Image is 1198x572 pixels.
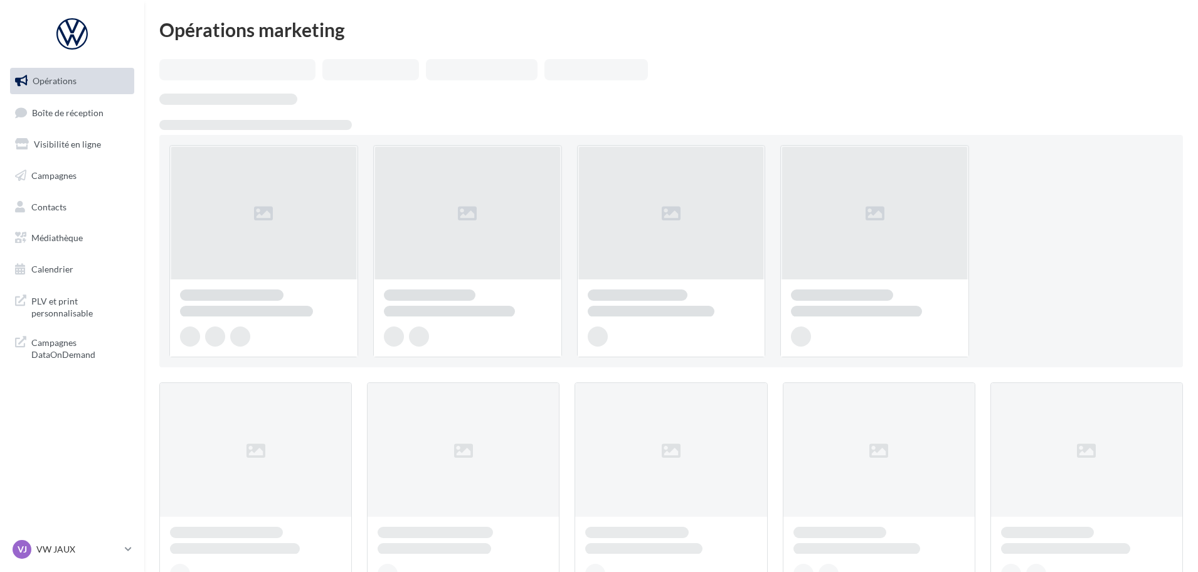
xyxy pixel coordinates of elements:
[159,20,1183,39] div: Opérations marketing
[31,170,77,181] span: Campagnes
[10,537,134,561] a: VJ VW JAUX
[8,225,137,251] a: Médiathèque
[8,68,137,94] a: Opérations
[8,256,137,283] a: Calendrier
[34,139,101,149] span: Visibilité en ligne
[36,543,120,556] p: VW JAUX
[31,232,83,243] span: Médiathèque
[8,163,137,189] a: Campagnes
[8,131,137,158] a: Visibilité en ligne
[18,543,27,556] span: VJ
[32,107,103,117] span: Boîte de réception
[31,264,73,274] span: Calendrier
[33,75,77,86] span: Opérations
[8,194,137,220] a: Contacts
[31,201,66,212] span: Contacts
[8,288,137,325] a: PLV et print personnalisable
[31,334,129,361] span: Campagnes DataOnDemand
[8,99,137,126] a: Boîte de réception
[8,329,137,366] a: Campagnes DataOnDemand
[31,293,129,320] span: PLV et print personnalisable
